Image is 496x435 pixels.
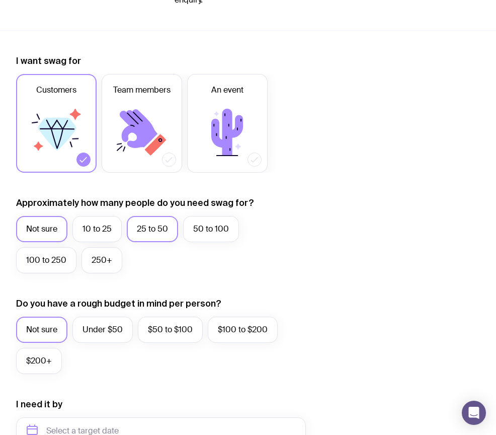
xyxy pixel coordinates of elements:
[16,216,67,242] label: Not sure
[183,216,239,242] label: 50 to 100
[16,348,62,374] label: $200+
[72,317,133,343] label: Under $50
[16,247,76,273] label: 100 to 250
[113,84,171,96] span: Team members
[211,84,243,96] span: An event
[16,197,254,209] label: Approximately how many people do you need swag for?
[16,317,67,343] label: Not sure
[462,401,486,425] div: Open Intercom Messenger
[16,398,62,410] label: I need it by
[16,55,81,67] label: I want swag for
[127,216,178,242] label: 25 to 50
[81,247,122,273] label: 250+
[208,317,278,343] label: $100 to $200
[16,298,221,310] label: Do you have a rough budget in mind per person?
[72,216,122,242] label: 10 to 25
[138,317,203,343] label: $50 to $100
[36,84,76,96] span: Customers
